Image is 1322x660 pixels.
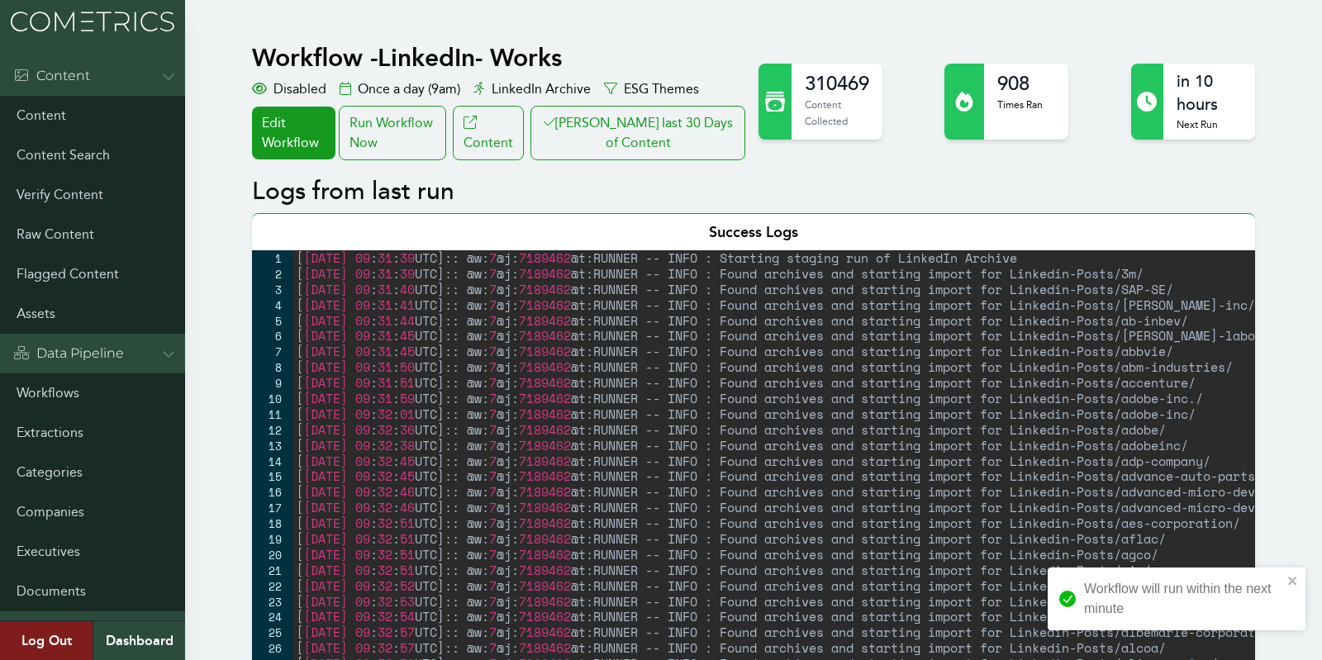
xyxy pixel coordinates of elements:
[252,484,292,500] div: 16
[252,213,1254,250] div: Success Logs
[252,438,292,453] div: 13
[252,391,292,406] div: 10
[805,97,869,129] p: Content Collected
[252,563,292,578] div: 21
[252,79,326,99] div: Disabled
[13,344,124,363] div: Data Pipeline
[252,344,292,359] div: 7
[252,359,292,375] div: 8
[252,250,292,266] div: 1
[252,375,292,391] div: 9
[252,640,292,656] div: 26
[252,500,292,515] div: 17
[604,79,699,99] div: ESG Themes
[252,282,292,297] div: 3
[1177,70,1241,116] h2: in 10 hours
[252,328,292,344] div: 6
[340,79,460,99] div: Once a day (9am)
[252,468,292,484] div: 15
[252,609,292,624] div: 24
[1084,579,1282,619] div: Workflow will run within the next minute
[252,422,292,438] div: 12
[252,531,292,547] div: 19
[13,66,90,86] div: Content
[252,547,292,563] div: 20
[252,43,749,73] h1: Workflow - LinkedIn- Works
[1177,116,1241,133] p: Next Run
[997,70,1043,97] h2: 908
[252,313,292,329] div: 5
[339,106,446,160] div: Run Workflow Now
[252,266,292,282] div: 2
[252,515,292,531] div: 18
[252,578,292,594] div: 22
[997,97,1043,113] p: Times Ran
[252,107,335,159] a: Edit Workflow
[252,177,1254,207] h2: Logs from last run
[252,624,292,640] div: 25
[252,297,292,313] div: 4
[252,594,292,610] div: 23
[530,106,745,160] button: [PERSON_NAME] last 30 Days of Content
[252,453,292,469] div: 14
[1287,574,1299,587] button: close
[453,106,524,160] a: Content
[252,406,292,422] div: 11
[805,70,869,97] h2: 310469
[473,79,591,99] div: LinkedIn Archive
[93,621,185,660] a: Dashboard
